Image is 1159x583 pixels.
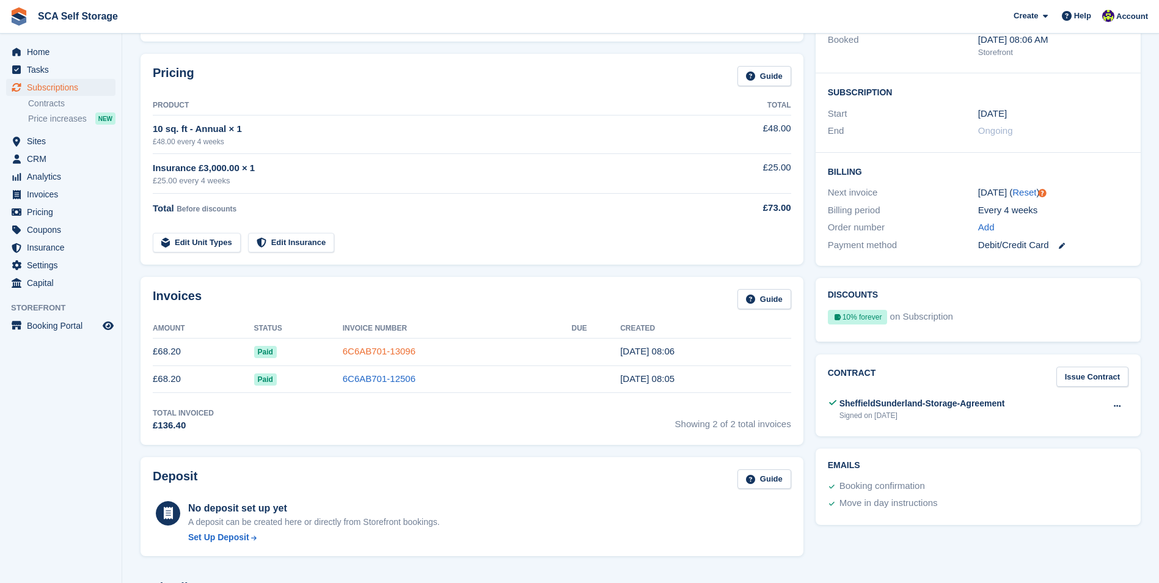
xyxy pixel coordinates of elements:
a: menu [6,204,115,221]
a: Reset [1012,187,1036,197]
h2: Pricing [153,66,194,86]
span: Showing 2 of 2 total invoices [675,408,791,433]
span: CRM [27,150,100,167]
a: menu [6,79,115,96]
a: 6C6AB701-12506 [343,373,415,384]
span: Booking Portal [27,317,100,334]
div: End [828,124,978,138]
div: [DATE] 08:06 AM [978,33,1128,47]
span: Invoices [27,186,100,203]
div: £25.00 every 4 weeks [153,175,706,187]
div: Payment method [828,238,978,252]
span: Sites [27,133,100,150]
a: Edit Insurance [248,233,335,253]
a: menu [6,133,115,150]
div: Insurance £3,000.00 × 1 [153,161,706,175]
h2: Invoices [153,289,202,309]
a: menu [6,150,115,167]
h2: Deposit [153,469,197,490]
div: No deposit set up yet [188,501,440,516]
div: £136.40 [153,419,214,433]
a: SCA Self Storage [33,6,123,26]
span: Pricing [27,204,100,221]
a: menu [6,43,115,61]
span: Subscriptions [27,79,100,96]
div: Debit/Credit Card [978,238,1128,252]
th: Status [254,319,343,339]
a: Contracts [28,98,115,109]
span: Total [153,203,174,213]
th: Created [620,319,791,339]
span: Analytics [27,168,100,185]
th: Amount [153,319,254,339]
span: Home [27,43,100,61]
div: Signed on [DATE] [839,410,1005,421]
div: Set Up Deposit [188,531,249,544]
time: 2025-08-21 07:05:52 UTC [620,373,675,384]
div: Start [828,107,978,121]
span: Help [1074,10,1091,22]
a: menu [6,221,115,238]
div: £73.00 [706,201,791,215]
span: Paid [254,346,277,358]
span: Coupons [27,221,100,238]
h2: Discounts [828,290,1128,300]
div: £48.00 every 4 weeks [153,136,706,147]
div: Booking confirmation [839,479,925,494]
img: stora-icon-8386f47178a22dfd0bd8f6a31ec36ba5ce8667c1dd55bd0f319d3a0aa187defe.svg [10,7,28,26]
h2: Subscription [828,86,1128,98]
span: Before discounts [177,205,236,213]
div: [DATE] ( ) [978,186,1128,200]
div: Every 4 weeks [978,204,1128,218]
a: menu [6,239,115,256]
h2: Contract [828,367,876,387]
div: 10 sq. ft - Annual × 1 [153,122,706,136]
p: A deposit can be created here or directly from Storefront bookings. [188,516,440,529]
a: Preview store [101,318,115,333]
a: Guide [737,469,791,490]
img: Thomas Webb [1102,10,1114,22]
a: menu [6,257,115,274]
div: Next invoice [828,186,978,200]
th: Total [706,96,791,116]
a: Issue Contract [1056,367,1128,387]
h2: Emails [828,461,1128,471]
a: Guide [737,66,791,86]
a: menu [6,274,115,291]
th: Invoice Number [343,319,572,339]
time: 2025-09-18 07:06:30 UTC [620,346,675,356]
a: Price increases NEW [28,112,115,125]
td: £25.00 [706,154,791,194]
span: Create [1014,10,1038,22]
time: 2025-08-21 00:00:00 UTC [978,107,1007,121]
div: Storefront [978,46,1128,59]
div: Billing period [828,204,978,218]
div: Total Invoiced [153,408,214,419]
div: SheffieldSunderland-Storage-Agreement [839,397,1005,410]
th: Due [572,319,621,339]
td: £68.20 [153,338,254,365]
div: Tooltip anchor [1037,188,1048,199]
span: Tasks [27,61,100,78]
th: Product [153,96,706,116]
span: Paid [254,373,277,386]
td: £68.20 [153,365,254,393]
span: Storefront [11,302,122,314]
span: Ongoing [978,125,1013,136]
a: menu [6,186,115,203]
a: 6C6AB701-13096 [343,346,415,356]
a: menu [6,317,115,334]
td: £48.00 [706,115,791,153]
span: on Subscription [890,310,953,329]
div: Booked [828,33,978,59]
div: Move in day instructions [839,496,938,511]
a: Set Up Deposit [188,531,440,544]
div: 10% forever [828,310,888,324]
span: Price increases [28,113,87,125]
a: Edit Unit Types [153,233,241,253]
div: Order number [828,221,978,235]
a: menu [6,61,115,78]
span: Settings [27,257,100,274]
a: Add [978,221,995,235]
div: NEW [95,112,115,125]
